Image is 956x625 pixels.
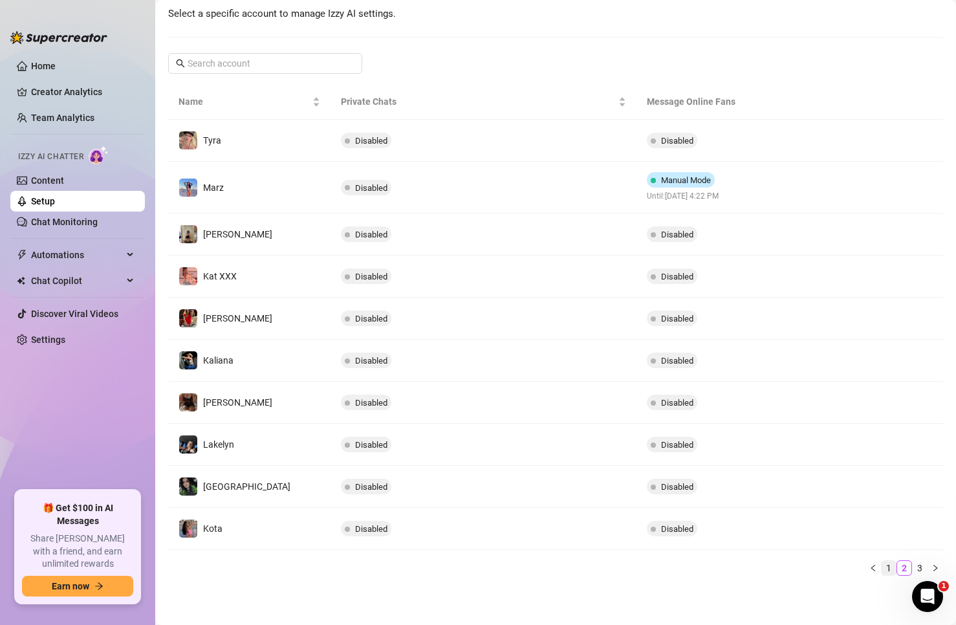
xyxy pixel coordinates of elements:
[22,576,133,597] button: Earn nowarrow-right
[355,398,387,408] span: Disabled
[31,334,65,345] a: Settings
[203,135,221,146] span: Tyra
[355,183,387,193] span: Disabled
[17,276,25,285] img: Chat Copilot
[31,113,94,123] a: Team Analytics
[203,313,272,323] span: [PERSON_NAME]
[52,581,89,591] span: Earn now
[939,581,949,591] span: 1
[661,175,711,185] span: Manual Mode
[355,440,387,450] span: Disabled
[179,225,197,243] img: Natasha
[882,561,896,575] a: 1
[31,309,118,319] a: Discover Viral Videos
[179,131,197,149] img: Tyra
[661,136,693,146] span: Disabled
[912,581,943,612] iframe: Intercom live chat
[661,356,693,366] span: Disabled
[931,564,939,572] span: right
[912,560,928,576] li: 3
[31,270,123,291] span: Chat Copilot
[355,524,387,534] span: Disabled
[203,182,224,193] span: Marz
[661,440,693,450] span: Disabled
[94,582,103,591] span: arrow-right
[331,84,637,120] th: Private Chats
[355,314,387,323] span: Disabled
[913,561,927,575] a: 3
[661,524,693,534] span: Disabled
[179,351,197,369] img: Kaliana
[355,356,387,366] span: Disabled
[31,245,123,265] span: Automations
[355,272,387,281] span: Disabled
[896,560,912,576] li: 2
[31,82,135,102] a: Creator Analytics
[179,267,197,285] img: Kat XXX
[168,84,331,120] th: Name
[341,94,616,109] span: Private Chats
[17,250,27,260] span: thunderbolt
[10,31,107,44] img: logo-BBDzfeDw.svg
[179,94,310,109] span: Name
[661,272,693,281] span: Disabled
[203,229,272,239] span: [PERSON_NAME]
[179,520,197,538] img: Kota
[865,560,881,576] button: left
[22,532,133,571] span: Share [PERSON_NAME] with a friend, and earn unlimited rewards
[869,564,877,572] span: left
[865,560,881,576] li: Previous Page
[897,561,911,575] a: 2
[203,481,290,492] span: [GEOGRAPHIC_DATA]
[179,179,197,197] img: Marz
[179,393,197,411] img: Lily Rhyia
[636,84,841,120] th: Message Online Fans
[203,355,234,366] span: Kaliana
[176,59,185,68] span: search
[355,230,387,239] span: Disabled
[179,477,197,496] img: Salem
[928,560,943,576] button: right
[661,398,693,408] span: Disabled
[661,314,693,323] span: Disabled
[203,397,272,408] span: [PERSON_NAME]
[203,439,234,450] span: Lakelyn
[168,8,396,19] span: Select a specific account to manage Izzy AI settings.
[31,217,98,227] a: Chat Monitoring
[355,136,387,146] span: Disabled
[31,175,64,186] a: Content
[31,196,55,206] a: Setup
[647,190,720,203] span: Until: [DATE] 4:22 PM
[203,523,223,534] span: Kota
[881,560,896,576] li: 1
[179,309,197,327] img: Caroline
[355,482,387,492] span: Disabled
[188,56,344,71] input: Search account
[928,560,943,576] li: Next Page
[31,61,56,71] a: Home
[179,435,197,454] img: Lakelyn
[89,146,109,164] img: AI Chatter
[661,482,693,492] span: Disabled
[18,151,83,163] span: Izzy AI Chatter
[22,502,133,527] span: 🎁 Get $100 in AI Messages
[203,271,237,281] span: Kat XXX
[661,230,693,239] span: Disabled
